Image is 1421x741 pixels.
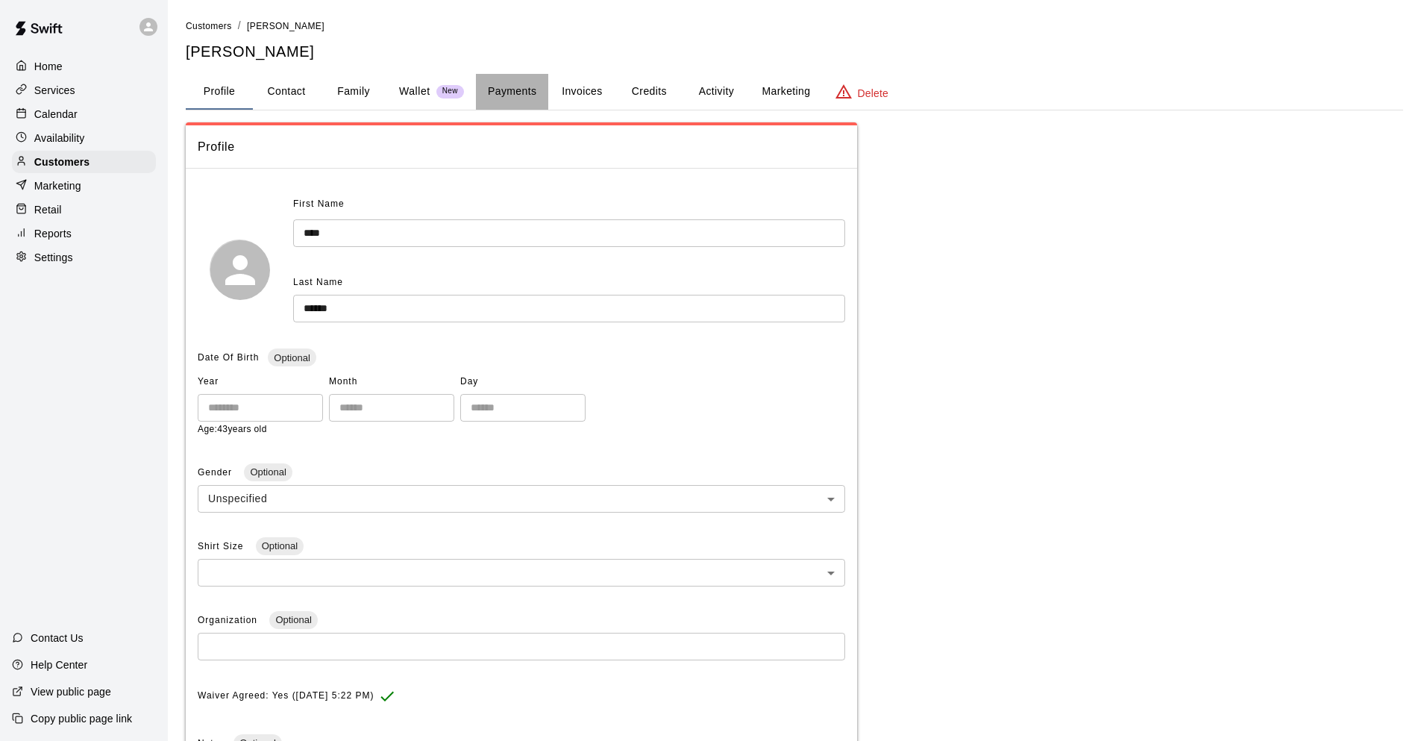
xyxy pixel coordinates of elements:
[31,684,111,699] p: View public page
[12,55,156,78] a: Home
[198,541,247,551] span: Shirt Size
[548,74,615,110] button: Invoices
[436,87,464,96] span: New
[256,540,304,551] span: Optional
[34,131,85,146] p: Availability
[858,86,888,101] p: Delete
[31,711,132,726] p: Copy public page link
[186,74,1403,110] div: basic tabs example
[198,485,845,513] div: Unspecified
[750,74,822,110] button: Marketing
[12,246,156,269] a: Settings
[186,18,1403,34] nav: breadcrumb
[247,21,324,31] span: [PERSON_NAME]
[34,154,90,169] p: Customers
[12,222,156,245] a: Reports
[34,226,72,241] p: Reports
[198,352,259,363] span: Date Of Birth
[186,42,1403,62] h5: [PERSON_NAME]
[198,137,845,157] span: Profile
[329,370,454,394] span: Month
[12,103,156,125] a: Calendar
[34,178,81,193] p: Marketing
[12,127,156,149] a: Availability
[12,151,156,173] a: Customers
[476,74,548,110] button: Payments
[31,657,87,672] p: Help Center
[34,107,78,122] p: Calendar
[186,74,253,110] button: Profile
[399,84,430,99] p: Wallet
[293,193,345,216] span: First Name
[244,466,292,478] span: Optional
[238,18,241,34] li: /
[268,352,316,363] span: Optional
[12,198,156,221] a: Retail
[683,74,750,110] button: Activity
[186,21,232,31] span: Customers
[198,684,374,708] span: Waiver Agreed: Yes ([DATE] 5:22 PM)
[198,424,267,434] span: Age: 43 years old
[269,614,317,625] span: Optional
[293,277,343,287] span: Last Name
[198,370,323,394] span: Year
[253,74,320,110] button: Contact
[615,74,683,110] button: Credits
[34,250,73,265] p: Settings
[186,19,232,31] a: Customers
[198,467,235,478] span: Gender
[34,202,62,217] p: Retail
[34,83,75,98] p: Services
[198,615,260,625] span: Organization
[31,631,84,645] p: Contact Us
[34,59,63,74] p: Home
[12,79,156,101] a: Services
[12,175,156,197] a: Marketing
[320,74,387,110] button: Family
[460,370,586,394] span: Day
